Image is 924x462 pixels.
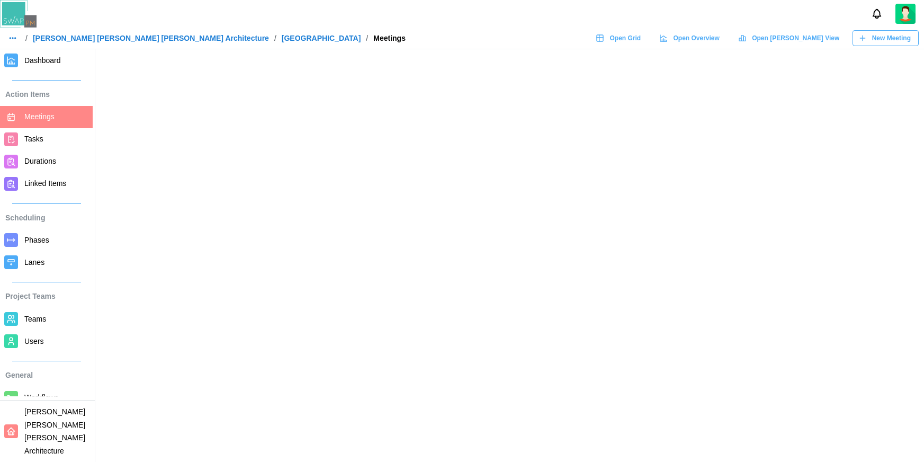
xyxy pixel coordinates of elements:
span: Users [24,337,44,345]
span: New Meeting [872,31,911,46]
span: Linked Items [24,179,66,188]
div: / [25,34,28,42]
span: [PERSON_NAME] [PERSON_NAME] [PERSON_NAME] Architecture [24,407,85,455]
a: [GEOGRAPHIC_DATA] [282,34,361,42]
span: Phases [24,236,49,244]
a: Open [PERSON_NAME] View [733,30,847,46]
a: Open Overview [654,30,728,46]
span: Tasks [24,135,43,143]
span: Teams [24,315,46,323]
a: Zulqarnain Khalil [895,4,916,24]
a: [PERSON_NAME] [PERSON_NAME] [PERSON_NAME] Architecture [33,34,269,42]
span: Workflows [24,393,58,402]
div: Meetings [373,34,406,42]
div: / [274,34,276,42]
button: New Meeting [853,30,919,46]
button: Notifications [868,5,886,23]
img: 2Q== [895,4,916,24]
span: Dashboard [24,56,61,65]
span: Open [PERSON_NAME] View [752,31,839,46]
span: Durations [24,157,56,165]
span: Open Overview [673,31,719,46]
span: Open Grid [609,31,641,46]
a: Open Grid [590,30,649,46]
span: Lanes [24,258,44,266]
div: / [366,34,368,42]
span: Meetings [24,112,55,121]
